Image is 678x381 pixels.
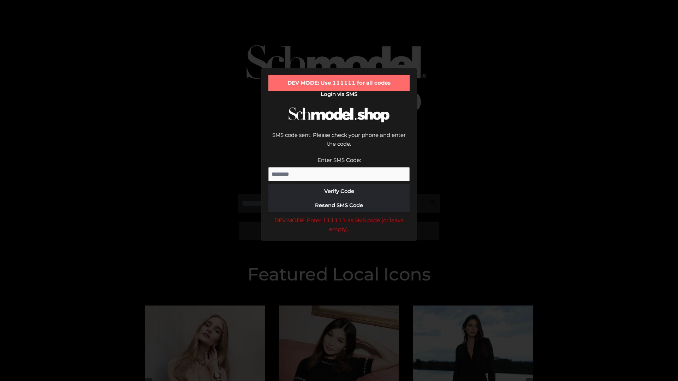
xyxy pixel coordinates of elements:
[286,101,392,129] img: Schmodel Logo
[268,131,410,156] div: SMS code sent. Please check your phone and enter the code.
[268,75,410,91] div: DEV MODE: Use 111111 for all codes
[268,216,410,234] div: DEV MODE: Enter 111111 as SMS code (or leave empty).
[268,198,410,212] button: Resend SMS Code
[268,91,410,97] h2: Login via SMS
[317,157,361,163] label: Enter SMS Code:
[268,184,410,198] button: Verify Code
